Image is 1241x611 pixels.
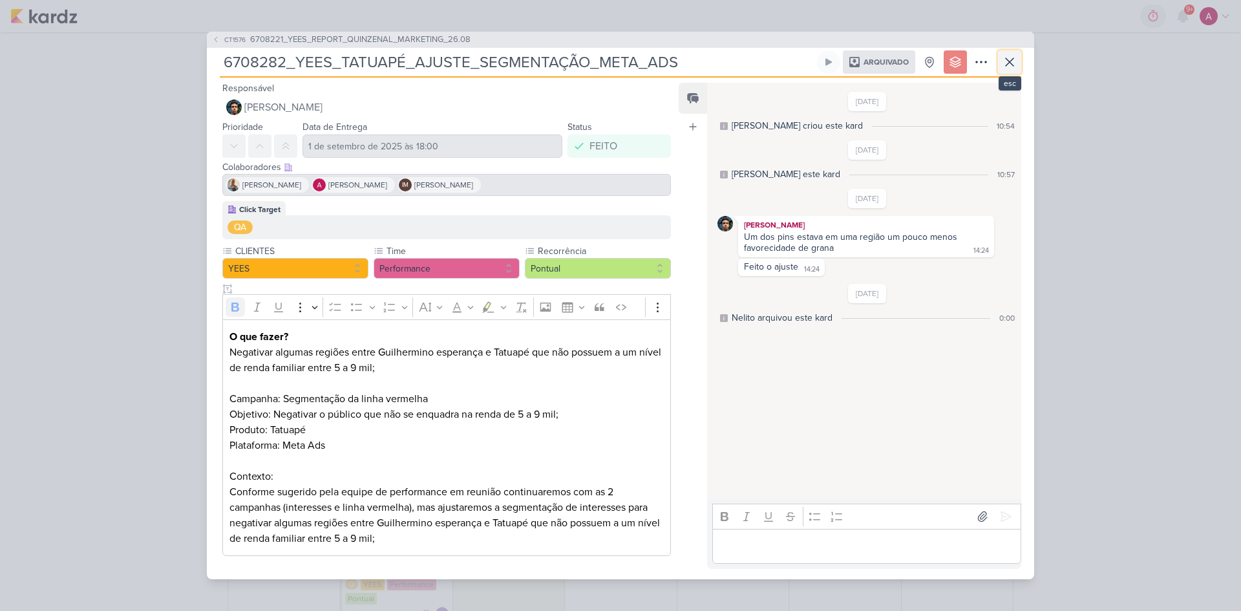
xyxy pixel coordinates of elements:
div: 14:24 [973,246,989,256]
p: IM [402,182,408,189]
div: [PERSON_NAME] [741,219,992,231]
div: Nelito arquivou este kard [732,311,833,325]
span: 6708221_YEES_REPORT_QUINZENAL_MARKETING_26.08 [250,34,471,47]
div: Editor editing area: main [712,529,1021,564]
span: [PERSON_NAME] [242,179,301,191]
input: Select a date [302,134,562,158]
label: Recorrência [536,244,671,258]
div: 10:54 [997,120,1015,132]
div: FEITO [589,138,617,154]
span: Objetivo: Negativar o público que não se enquadra na renda de 5 a 9 mil; [229,408,558,421]
span: [PERSON_NAME] [328,179,387,191]
div: [PERSON_NAME] criou este kard [732,119,863,133]
button: [PERSON_NAME] [222,96,671,119]
span: [PERSON_NAME] [244,100,323,115]
label: Prioridade [222,122,263,133]
button: Pontual [525,258,671,279]
strong: O que fazer? [229,330,288,343]
span: [PERSON_NAME] [414,179,473,191]
div: Um dos pins estava em uma região um pouco menos favorecidade de grana [744,231,960,253]
button: Performance [374,258,520,279]
label: Responsável [222,83,274,94]
div: Feito o ajuste [744,261,798,272]
div: QA [234,220,246,234]
label: Data de Entrega [302,122,367,133]
input: Kard Sem Título [220,50,814,74]
img: Iara Santos [227,178,240,191]
div: [PERSON_NAME] este kard [732,167,840,181]
p: Plataforma: Meta Ads Contexto: Conforme sugerido pela equipe de performance em reunião c [229,438,664,546]
label: Status [567,122,592,133]
span: Produto: Tatuapé [229,423,306,436]
span: Arquivado [864,58,909,66]
div: 0:00 [999,312,1015,324]
div: Editor toolbar [712,504,1021,529]
div: Colaboradores [222,160,671,174]
div: Editor editing area: main [222,319,671,557]
div: Isabella Machado Guimarães [399,178,412,191]
div: 10:57 [997,169,1015,180]
button: CT1576 6708221_YEES_REPORT_QUINZENAL_MARKETING_26.08 [212,34,471,47]
button: YEES [222,258,368,279]
div: Ligar relógio [823,57,834,67]
img: Alessandra Gomes [313,178,326,191]
div: Arquivado [843,50,915,74]
label: Time [385,244,520,258]
span: Campanha: Segmentação da linha vermelha [229,392,428,405]
label: CLIENTES [234,244,368,258]
span: Negativar algumas regiões entre Guilhermino esperança e Tatuapé que não possuem a um nível de ren... [229,346,661,374]
span: CT1576 [222,35,248,45]
div: Click Target [239,204,281,215]
button: FEITO [567,134,671,158]
img: Nelito Junior [717,216,733,231]
div: esc [999,76,1021,91]
div: 14:24 [804,264,820,275]
img: Nelito Junior [226,100,242,115]
div: Editor toolbar [222,294,671,319]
